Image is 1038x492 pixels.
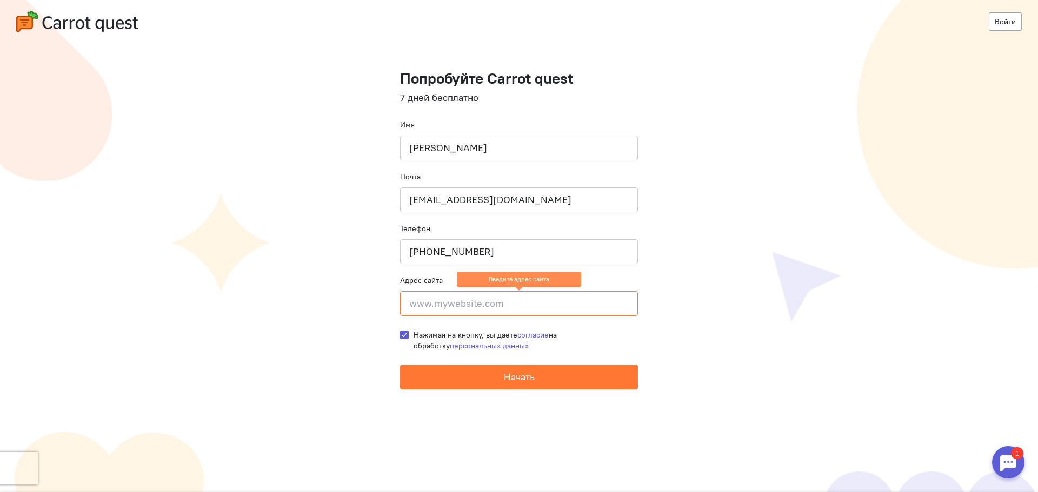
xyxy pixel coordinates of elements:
[755,10,809,32] button: Я согласен
[414,330,557,351] span: Нажимая на кнопку, вы даете на обработку
[400,275,443,286] label: Адрес сайта
[400,171,421,182] label: Почта
[400,119,415,130] label: Имя
[400,239,638,264] input: +79001110101
[989,12,1022,31] a: Войти
[400,223,430,234] label: Телефон
[450,341,529,351] a: персональных данных
[764,16,800,26] span: Я согласен
[400,70,638,87] h1: Попробуйте Carrot quest
[504,370,535,383] span: Начать
[400,291,638,316] input: www.mywebsite.com
[457,272,581,286] ng-message: Введите адрес сайта
[227,12,743,30] div: Мы используем cookies для улучшения работы сайта, анализа трафика и персонализации. Используя сай...
[517,330,549,340] a: согласие
[703,22,722,30] a: здесь
[400,365,638,389] button: Начать
[400,92,638,103] h4: 7 дней бесплатно
[400,187,638,212] input: name@company.ru
[16,11,138,32] img: carrot-quest-logo.svg
[400,136,638,160] input: Ваше имя
[24,6,37,18] div: 1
